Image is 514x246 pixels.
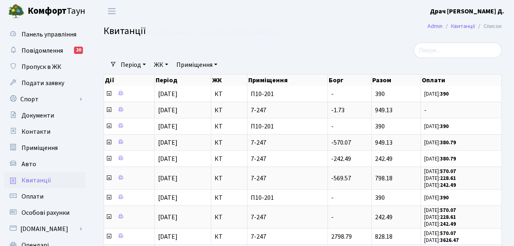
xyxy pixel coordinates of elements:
b: 390 [440,90,449,98]
span: КТ [215,175,244,182]
span: Подати заявку [22,79,64,88]
span: 390 [375,193,385,202]
span: 390 [375,90,385,98]
button: Переключити навігацію [102,4,122,18]
b: 242.49 [440,220,456,228]
span: 798.18 [375,174,393,183]
span: 2798.79 [331,232,352,241]
a: Приміщення [173,58,221,72]
b: 380.79 [440,155,456,163]
span: 7-247 [251,156,324,162]
span: -569.57 [331,174,351,183]
span: 7-247 [251,233,324,240]
a: Квитанції [451,22,475,30]
th: Борг [328,75,371,86]
small: [DATE]: [424,230,456,237]
span: П10-201 [251,91,324,97]
span: Квитанції [104,24,146,38]
a: Приміщення [4,140,85,156]
th: Період [155,75,211,86]
input: Пошук... [414,43,502,58]
a: Драч [PERSON_NAME] Д. [430,6,504,16]
b: 3626.47 [440,237,459,244]
a: Скинути [253,28,278,36]
small: [DATE]: [424,168,456,175]
a: ЖК [151,58,171,72]
a: Admin [427,22,442,30]
span: -242.49 [331,154,351,163]
span: - [331,122,334,131]
span: П10-201 [251,195,324,201]
img: logo.png [8,3,24,19]
span: - [331,193,334,202]
span: 242.49 [375,213,393,222]
span: П10-201 [251,123,324,130]
a: Оплати [4,188,85,205]
span: КТ [215,195,244,201]
span: 7-247 [251,214,324,220]
span: Квитанції [22,176,51,185]
span: Пропуск в ЖК [22,62,61,71]
b: 228.61 [440,214,456,221]
a: Подати заявку [4,75,85,91]
span: [DATE] [158,138,178,147]
th: Дії [104,75,155,86]
span: [DATE] [158,106,178,115]
div: 20 [74,47,83,54]
b: 570.07 [440,230,456,237]
span: КТ [215,214,244,220]
span: -1.73 [331,106,345,115]
a: Квитанції [4,172,85,188]
small: [DATE]: [424,123,449,130]
span: 7-247 [251,139,324,146]
a: Період [117,58,149,72]
small: [DATE]: [424,220,456,228]
a: Панель управління [4,26,85,43]
span: Оплати [22,192,43,201]
span: - [331,90,334,98]
span: - [424,107,498,113]
span: [DATE] [158,193,178,202]
b: Комфорт [28,4,67,17]
th: Разом [371,75,421,86]
span: [DATE] [158,90,178,98]
b: 570.07 [440,207,456,214]
span: КТ [215,91,244,97]
a: Спорт [4,91,85,107]
b: 228.61 [440,175,456,182]
span: Документи [22,111,54,120]
nav: breadcrumb [415,18,514,35]
a: Пропуск в ЖК [4,59,85,75]
b: 390 [440,123,449,130]
small: [DATE]: [424,214,456,221]
span: Особові рахунки [22,208,69,217]
span: [DATE] [158,232,178,241]
th: Приміщення [247,75,328,86]
span: Повідомлення [22,46,63,55]
small: [DATE]: [424,237,459,244]
th: ЖК [211,75,247,86]
b: 242.49 [440,182,456,189]
a: Особові рахунки [4,205,85,221]
span: КТ [215,233,244,240]
span: Авто [22,160,36,169]
b: 570.07 [440,168,456,175]
b: Драч [PERSON_NAME] Д. [430,7,504,16]
b: 390 [440,194,449,201]
small: [DATE]: [424,90,449,98]
span: 949.13 [375,106,393,115]
span: [DATE] [158,174,178,183]
span: КТ [215,123,244,130]
span: Приміщення [22,143,58,152]
b: 380.79 [440,139,456,146]
span: 390 [375,122,385,131]
span: 949.13 [375,138,393,147]
span: 7-247 [251,107,324,113]
small: [DATE]: [424,182,456,189]
span: Панель управління [22,30,76,39]
span: [DATE] [158,154,178,163]
div: Відображено з 1 по 25 з 263 записів. [148,28,252,36]
small: [DATE]: [424,207,456,214]
span: Таун [28,4,85,18]
small: [DATE]: [424,175,456,182]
